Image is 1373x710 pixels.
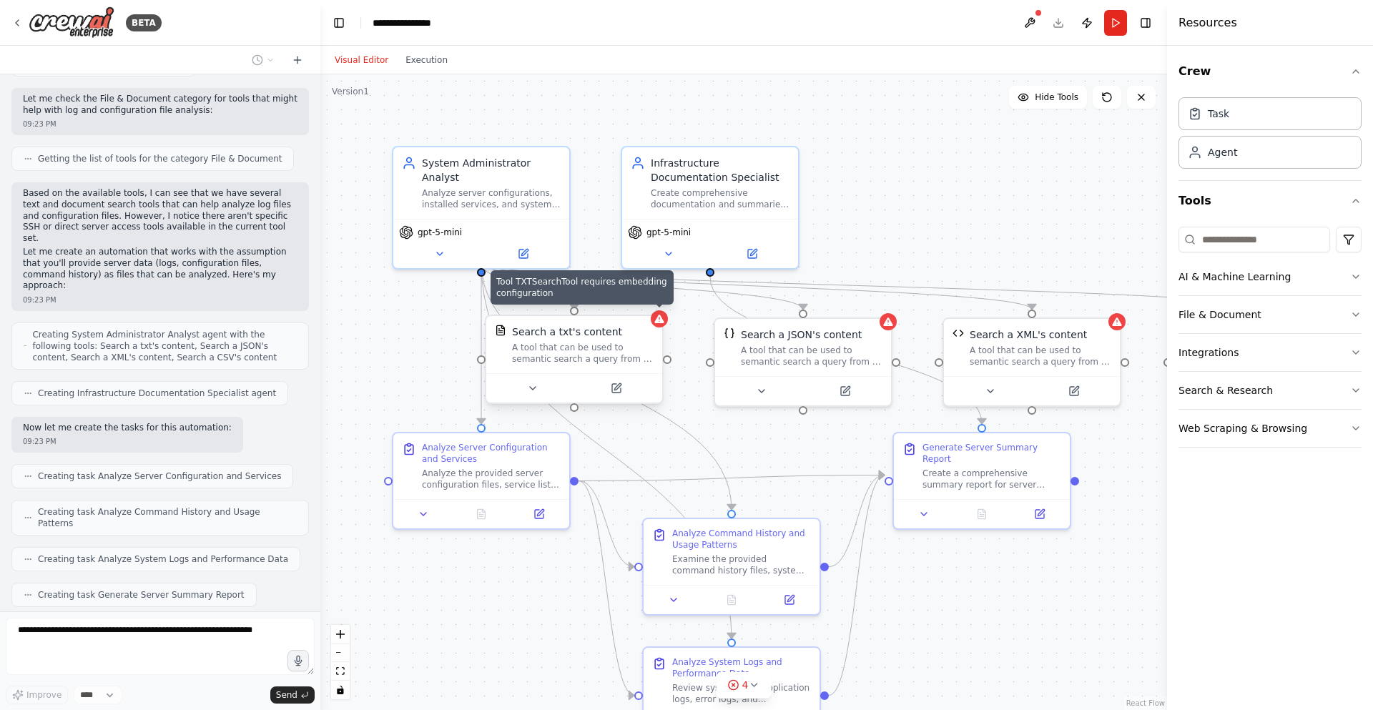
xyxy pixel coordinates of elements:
[329,13,349,33] button: Hide left sidebar
[6,686,68,704] button: Improve
[483,245,564,262] button: Open in side panel
[474,262,739,510] g: Edge from 6bc38d96-e467-424a-8e3c-eb0cfe69cc6f to a4d91d02-3460-4242-9c5d-1fe95fc43893
[474,262,1039,310] g: Edge from 6bc38d96-e467-424a-8e3c-eb0cfe69cc6f to d63b6f16-3427-470e-b405-42e9de916fa2
[38,589,245,601] span: Creating task Generate Server Summary Report
[23,247,297,291] p: Let me create an automation that works with the assumption that you'll provide server data (logs,...
[1178,334,1362,371] button: Integrations
[1178,92,1362,180] div: Crew
[943,317,1121,407] div: XMLSearchToolSearch a XML's contentA tool that can be used to semantic search a query from a XML'...
[422,468,561,490] div: Analyze the provided server configuration files, service lists, and installation logs for server ...
[672,528,811,551] div: Analyze Command History and Usage Patterns
[892,432,1071,530] div: Generate Server Summary ReportCreate a comprehensive summary report for server {server_name} that...
[23,188,297,244] p: Based on the available tools, I can see that we have several text and document search tools that ...
[276,689,297,701] span: Send
[1178,51,1362,92] button: Crew
[579,474,634,703] g: Edge from 8dab656b-85a0-41e7-93d7-7f980fa10013 to 70513a4e-9bb7-4446-8e29-96044fe1587f
[1208,107,1229,121] div: Task
[703,277,989,424] g: Edge from 9ac06ad3-d66b-4a7e-9516-e09f57f63f7d to 09d8d63e-7a5a-4bc3-bf8f-81b62e752183
[764,591,814,608] button: Open in side panel
[38,153,282,164] span: Getting the list of tools for the category File & Document
[418,227,462,238] span: gpt-5-mini
[38,388,276,399] span: Creating Infrastructure Documentation Specialist agent
[373,16,446,30] nav: breadcrumb
[576,380,656,397] button: Open in side panel
[512,342,654,365] div: A tool that can be used to semantic search a query from a txt's content.
[1126,699,1165,707] a: React Flow attribution
[741,345,882,368] div: A tool that can be used to semantic search a query from a JSON's content.
[970,327,1087,342] div: Search a XML's content
[38,553,288,565] span: Creating task Analyze System Logs and Performance Data
[642,518,821,616] div: Analyze Command History and Usage PatternsExamine the provided command history files, system logs...
[126,14,162,31] div: BETA
[270,686,315,704] button: Send
[287,650,309,671] button: Click to speak your automation idea
[392,432,571,530] div: Analyze Server Configuration and ServicesAnalyze the provided server configuration files, service...
[970,345,1111,368] div: A tool that can be used to semantic search a query from a XML's content.
[724,327,735,339] img: JSONSearchTool
[922,442,1061,465] div: Generate Server Summary Report
[646,227,691,238] span: gpt-5-mini
[23,295,297,305] div: 09:23 PM
[397,51,456,69] button: Execution
[26,689,61,701] span: Improve
[474,262,488,424] g: Edge from 6bc38d96-e467-424a-8e3c-eb0cfe69cc6f to 8dab656b-85a0-41e7-93d7-7f980fa10013
[672,682,811,705] div: Review system logs, application logs, error logs, and performance monitoring data for server {ser...
[23,436,232,447] div: 09:23 PM
[829,468,885,703] g: Edge from 70513a4e-9bb7-4446-8e29-96044fe1587f to 09d8d63e-7a5a-4bc3-bf8f-81b62e752183
[326,51,397,69] button: Visual Editor
[1033,383,1114,400] button: Open in side panel
[712,245,792,262] button: Open in side panel
[651,187,789,210] div: Create comprehensive documentation and summaries about server {server_name} based on analysis fin...
[804,383,885,400] button: Open in side panel
[6,618,315,675] textarea: To enrich screen reader interactions, please activate Accessibility in Grammarly extension settings
[474,262,739,638] g: Edge from 6bc38d96-e467-424a-8e3c-eb0cfe69cc6f to 70513a4e-9bb7-4446-8e29-96044fe1587f
[422,442,561,465] div: Analyze Server Configuration and Services
[514,506,564,523] button: Open in side panel
[1178,14,1237,31] h4: Resources
[495,325,506,336] img: TXTSearchTool
[29,6,114,39] img: Logo
[331,625,350,699] div: React Flow controls
[332,86,369,97] div: Version 1
[1178,181,1362,221] button: Tools
[651,156,789,184] div: Infrastructure Documentation Specialist
[1178,258,1362,295] button: AI & Machine Learning
[38,506,297,529] span: Creating task Analyze Command History and Usage Patterns
[714,317,892,407] div: JSONSearchToolSearch a JSON's contentA tool that can be used to semantic search a query from a JS...
[1178,221,1362,459] div: Tools
[953,327,964,339] img: XMLSearchTool
[331,681,350,699] button: toggle interactivity
[1015,506,1064,523] button: Open in side panel
[286,51,309,69] button: Start a new chat
[742,678,749,692] span: 4
[485,317,664,407] div: Tool TXTSearchTool requires embedding configurationTXTSearchToolSearch a txt's contentA tool that...
[741,327,862,342] div: Search a JSON's content
[717,672,772,699] button: 4
[672,553,811,576] div: Examine the provided command history files, system logs, and access logs for server {server_name}...
[331,625,350,644] button: zoom in
[474,262,1268,310] g: Edge from 6bc38d96-e467-424a-8e3c-eb0cfe69cc6f to 316c8974-80be-4576-bbba-9d0218ca5807
[1178,410,1362,447] button: Web Scraping & Browsing
[422,156,561,184] div: System Administrator Analyst
[702,591,762,608] button: No output available
[422,187,561,210] div: Analyze server configurations, installed services, and system logs to determine the purpose and f...
[579,474,634,574] g: Edge from 8dab656b-85a0-41e7-93d7-7f980fa10013 to a4d91d02-3460-4242-9c5d-1fe95fc43893
[922,468,1061,490] div: Create a comprehensive summary report for server {server_name} that consolidates all analysis fin...
[829,468,885,574] g: Edge from a4d91d02-3460-4242-9c5d-1fe95fc43893 to 09d8d63e-7a5a-4bc3-bf8f-81b62e752183
[392,146,571,270] div: System Administrator AnalystAnalyze server configurations, installed services, and system logs to...
[331,644,350,662] button: zoom out
[952,506,1013,523] button: No output available
[579,468,885,488] g: Edge from 8dab656b-85a0-41e7-93d7-7f980fa10013 to 09d8d63e-7a5a-4bc3-bf8f-81b62e752183
[1035,92,1078,103] span: Hide Tools
[474,262,810,310] g: Edge from 6bc38d96-e467-424a-8e3c-eb0cfe69cc6f to fee3c41e-a31d-4d5a-b75b-9d7963a699f9
[246,51,280,69] button: Switch to previous chat
[672,656,811,679] div: Analyze System Logs and Performance Data
[331,662,350,681] button: fit view
[1009,86,1087,109] button: Hide Tools
[1208,145,1237,159] div: Agent
[23,423,232,434] p: Now let me create the tasks for this automation:
[23,119,297,129] div: 09:23 PM
[474,262,581,310] g: Edge from 6bc38d96-e467-424a-8e3c-eb0cfe69cc6f to f5ed11c4-6ad1-466a-b05a-dc940d2a42a5
[32,329,297,363] span: Creating System Administrator Analyst agent with the following tools: Search a txt's content, Sea...
[23,94,297,116] p: Let me check the File & Document category for tools that might help with log and configuration fi...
